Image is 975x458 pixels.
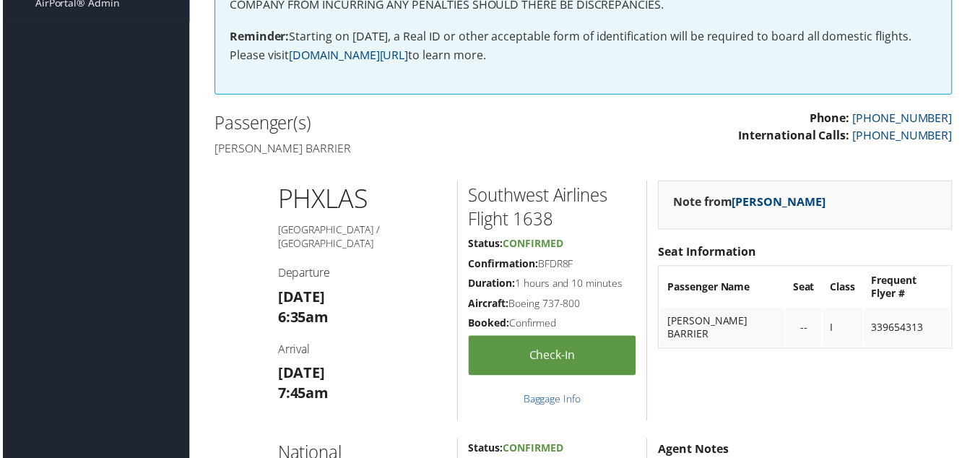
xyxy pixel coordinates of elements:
strong: Duration: [469,278,516,292]
strong: Phone: [812,111,852,126]
strong: Aircraft: [469,298,509,312]
strong: 7:45am [277,386,328,405]
td: I [825,310,865,349]
th: Passenger Name [662,269,786,308]
h5: BFDR8F [469,259,638,273]
h1: PHX LAS [277,182,446,218]
div: -- [795,323,817,336]
strong: Seat Information [659,246,758,262]
h4: Departure [277,267,446,282]
strong: International Calls: [740,129,852,144]
strong: Reminder: [228,29,288,45]
h5: [GEOGRAPHIC_DATA] / [GEOGRAPHIC_DATA] [277,224,446,252]
th: Class [825,269,865,308]
h5: Boeing 737-800 [469,298,638,313]
h2: Southwest Airlines Flight 1638 [469,184,638,233]
strong: Note from [675,195,828,211]
strong: Booked: [469,318,510,332]
a: [PHONE_NUMBER] [855,129,955,144]
h5: 1 hours and 10 minutes [469,278,638,293]
h4: Arrival [277,344,446,360]
td: [PERSON_NAME] BARRIER [662,310,786,349]
span: Confirmed [503,444,564,457]
strong: 6:35am [277,309,328,329]
a: [PERSON_NAME] [734,195,828,211]
strong: [DATE] [277,366,324,385]
th: Frequent Flyer # [867,269,953,308]
span: Confirmed [503,238,564,252]
a: Check-in [469,338,638,378]
p: Starting on [DATE], a Real ID or other acceptable form of identification will be required to boar... [228,28,940,65]
strong: Confirmation: [469,259,539,272]
strong: Status: [469,444,503,457]
strong: [DATE] [277,289,324,308]
h4: [PERSON_NAME] Barrier [213,142,573,157]
th: Seat [788,269,824,308]
td: 339654313 [867,310,953,349]
h5: Confirmed [469,318,638,332]
h2: Passenger(s) [213,112,573,137]
a: [PHONE_NUMBER] [855,111,955,126]
a: [DOMAIN_NAME][URL] [288,48,408,64]
strong: Status: [469,238,503,252]
a: Baggage Info [524,394,581,408]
